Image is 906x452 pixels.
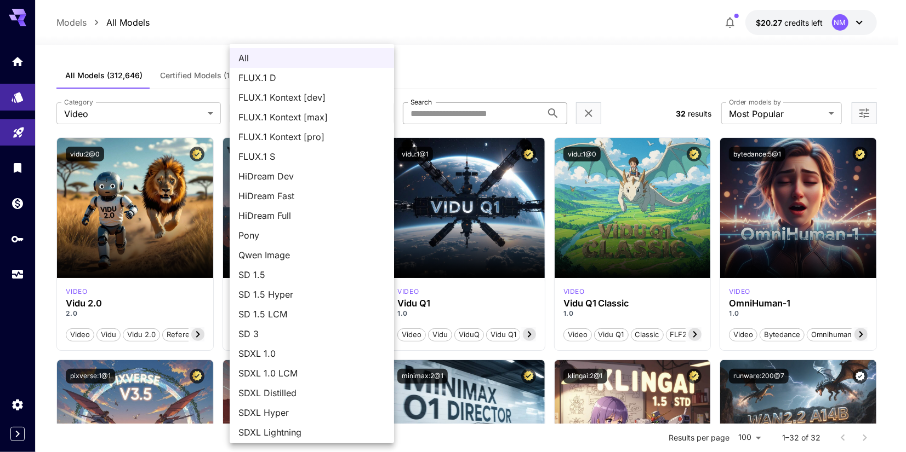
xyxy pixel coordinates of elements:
span: All [238,51,385,65]
span: FLUX.1 Kontext [max] [238,111,385,124]
span: Qwen Image [238,248,385,262]
span: FLUX.1 D [238,71,385,84]
span: FLUX.1 Kontext [pro] [238,130,385,143]
span: SDXL 1.0 [238,347,385,360]
span: FLUX.1 Kontext [dev] [238,91,385,104]
span: SDXL Distilled [238,386,385,399]
span: Pony [238,229,385,242]
span: SD 1.5 [238,268,385,281]
span: HiDream Dev [238,170,385,183]
span: SD 1.5 Hyper [238,288,385,301]
span: SDXL 1.0 LCM [238,367,385,380]
span: FLUX.1 S [238,150,385,163]
span: SDXL Lightning [238,426,385,439]
span: SDXL Hyper [238,406,385,419]
span: HiDream Full [238,209,385,222]
span: SD 1.5 LCM [238,308,385,321]
span: SD 3 [238,327,385,340]
span: HiDream Fast [238,189,385,202]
